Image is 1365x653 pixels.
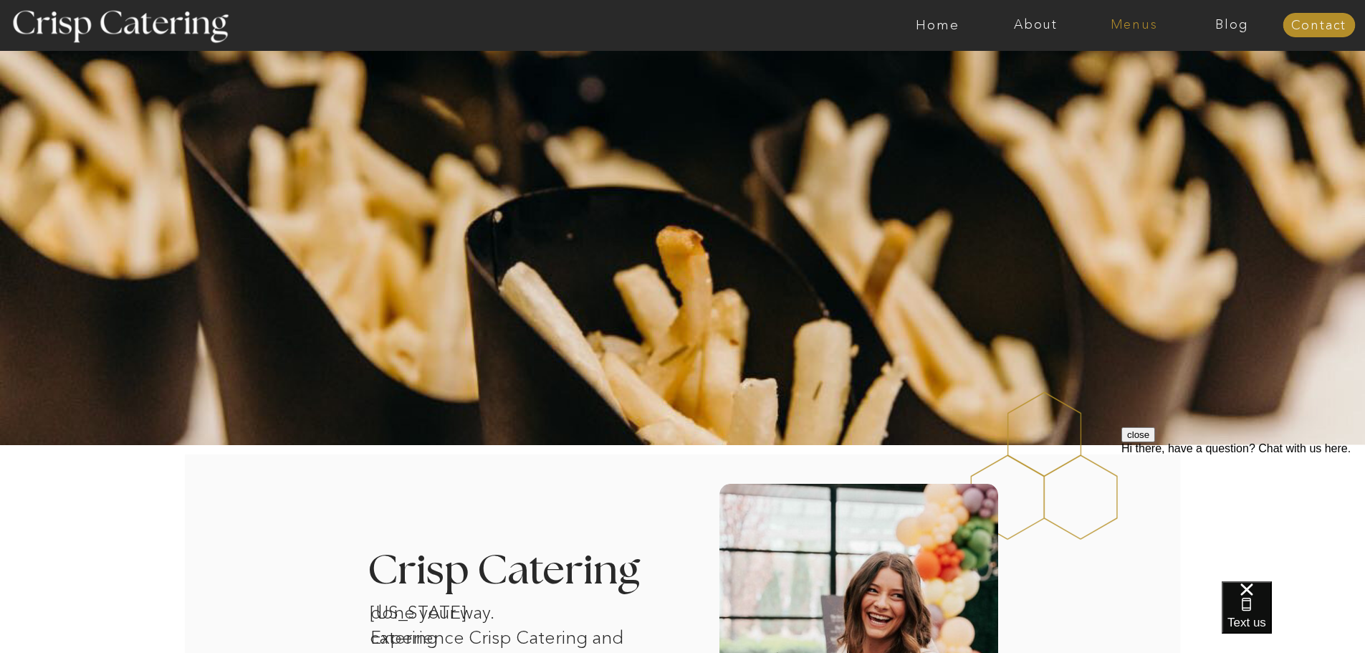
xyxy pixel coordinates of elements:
[1121,427,1365,599] iframe: podium webchat widget prompt
[368,550,676,593] h3: Crisp Catering
[1222,581,1365,653] iframe: podium webchat widget bubble
[987,18,1085,32] a: About
[1085,18,1183,32] a: Menus
[1283,19,1355,33] a: Contact
[370,600,519,619] h1: [US_STATE] catering
[1183,18,1281,32] a: Blog
[889,18,987,32] a: Home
